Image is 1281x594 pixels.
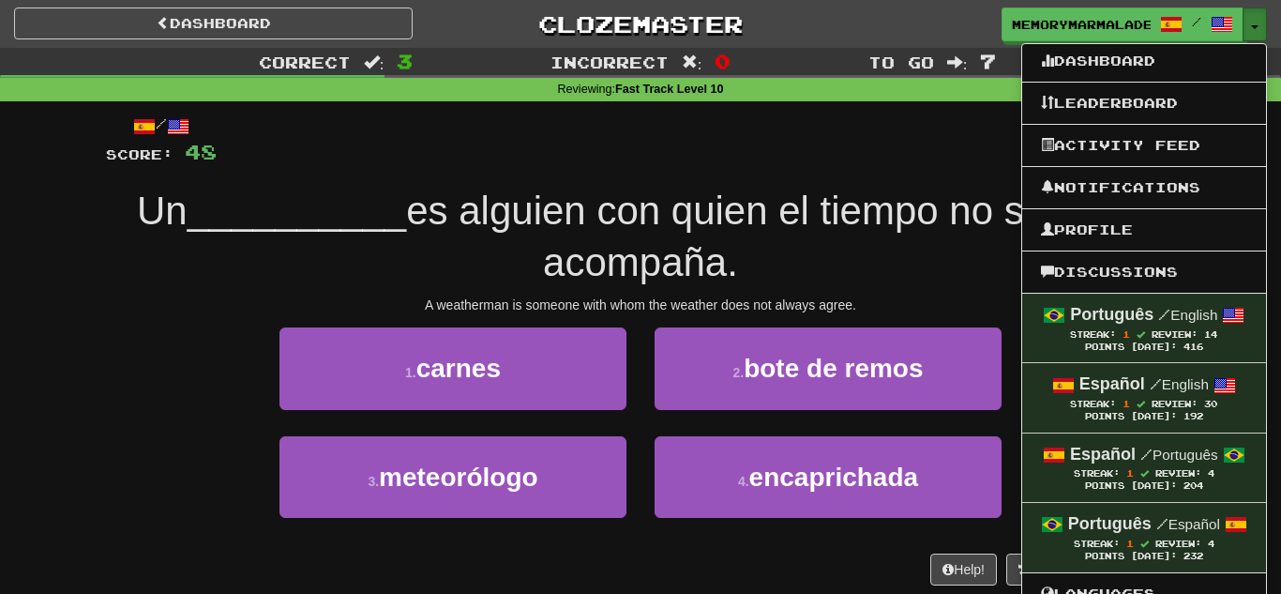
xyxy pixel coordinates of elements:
strong: Fast Track Level 10 [615,83,724,96]
span: 0 [715,50,731,72]
a: Português /Español Streak: 1 Review: 4 Points [DATE]: 232 [1022,503,1266,571]
span: __________ [188,189,407,233]
button: 4.encaprichada [655,436,1002,518]
span: meteorólogo [379,463,538,492]
span: Streak: [1074,468,1120,479]
span: Streak: [1074,539,1120,549]
small: 4 . [738,474,749,489]
span: : [364,54,384,70]
span: Streak: [1070,329,1116,340]
small: Português [1140,447,1218,463]
span: bote de remos [744,354,923,383]
span: 7 [980,50,996,72]
div: Points [DATE]: 204 [1041,480,1247,493]
a: Dashboard [14,8,413,39]
a: Español /Português Streak: 1 Review: 4 Points [DATE]: 204 [1022,434,1266,502]
span: To go [868,53,934,71]
strong: Español [1070,445,1136,464]
span: / [1140,446,1153,463]
span: / [1158,306,1170,323]
span: Review: [1155,539,1201,549]
span: / [1150,375,1162,392]
div: Points [DATE]: 232 [1041,551,1247,563]
button: 3.meteorólogo [279,436,626,518]
a: Leaderboard [1022,91,1266,115]
span: 1 [1126,467,1134,479]
span: encaprichada [749,463,919,492]
span: MemoryMarmalade [1012,16,1151,33]
span: : [682,54,702,70]
span: Streak includes today. [1137,330,1145,339]
span: es alguien con quien el tiempo no siempre acompaña. [406,189,1144,284]
a: Español /English Streak: 1 Review: 30 Points [DATE]: 192 [1022,363,1266,432]
span: Streak includes today. [1140,540,1149,548]
span: 30 [1204,399,1217,409]
button: Round history (alt+y) [1006,554,1042,586]
button: Help! [930,554,997,586]
span: Correct [259,53,351,71]
small: English [1150,376,1209,392]
span: carnes [416,354,501,383]
div: Points [DATE]: 416 [1041,342,1247,354]
span: Incorrect [550,53,669,71]
span: 14 [1204,329,1217,340]
small: 2 . [732,365,744,380]
span: 4 [1208,539,1214,549]
button: 1.carnes [279,327,626,409]
span: 1 [1123,328,1130,340]
small: 1 . [405,365,416,380]
a: Português /English Streak: 1 Review: 14 Points [DATE]: 416 [1022,294,1266,362]
span: 3 [397,50,413,72]
strong: Português [1070,305,1153,324]
span: 4 [1208,468,1214,479]
span: Streak includes today. [1140,469,1149,478]
div: A weatherman is someone with whom the weather does not always agree. [106,296,1175,314]
strong: Español [1079,374,1145,393]
button: 2.bote de remos [655,327,1002,409]
a: Profile [1022,218,1266,242]
a: Activity Feed [1022,133,1266,158]
span: Un [137,189,188,233]
small: 3 . [368,474,379,489]
span: Score: [106,146,173,162]
span: : [947,54,968,70]
span: Streak includes today. [1137,400,1145,408]
span: Streak: [1070,399,1116,409]
span: Review: [1152,329,1198,340]
span: Review: [1155,468,1201,479]
div: / [106,114,217,138]
span: 48 [185,140,217,163]
span: / [1192,15,1201,28]
a: Discussions [1022,260,1266,284]
span: Review: [1152,399,1198,409]
a: Notifications [1022,175,1266,200]
small: English [1158,307,1217,323]
span: 1 [1126,538,1134,549]
a: Clozemaster [441,8,839,40]
strong: Português [1068,514,1152,533]
a: Dashboard [1022,49,1266,73]
small: Español [1156,516,1220,532]
a: MemoryMarmalade / [1002,8,1243,41]
span: / [1156,515,1168,532]
div: Points [DATE]: 192 [1041,411,1247,423]
span: 1 [1123,398,1130,409]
